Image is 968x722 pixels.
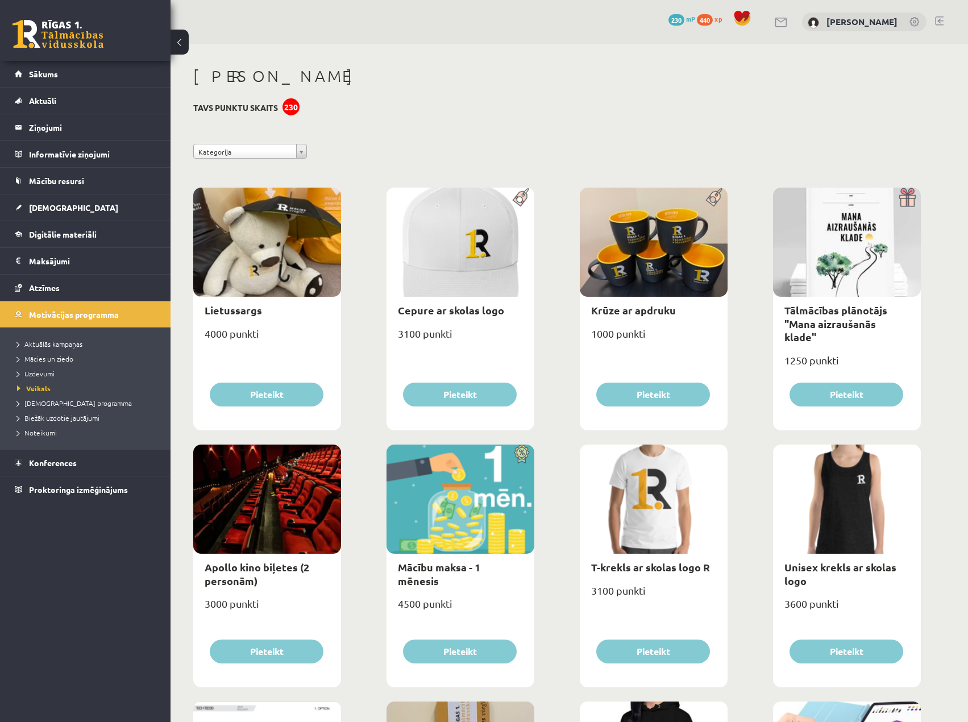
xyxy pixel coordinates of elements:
[15,248,156,274] a: Maksājumi
[15,141,156,167] a: Informatīvie ziņojumi
[714,14,722,23] span: xp
[697,14,713,26] span: 440
[17,413,99,422] span: Biežāk uzdotie jautājumi
[398,561,480,587] a: Mācību maksa - 1 mēnesis
[668,14,684,26] span: 230
[17,339,82,348] span: Aktuālās kampaņas
[29,248,156,274] legend: Maksājumi
[697,14,728,23] a: 440 xp
[15,194,156,221] a: [DEMOGRAPHIC_DATA]
[210,640,323,663] button: Pieteikt
[387,324,534,352] div: 3100 punkti
[17,398,159,408] a: [DEMOGRAPHIC_DATA] programma
[29,114,156,140] legend: Ziņojumi
[580,324,728,352] div: 1000 punkti
[29,96,56,106] span: Aktuāli
[17,428,159,438] a: Noteikumi
[784,561,896,587] a: Unisex krekls ar skolas logo
[29,283,60,293] span: Atzīmes
[17,339,159,349] a: Aktuālās kampaņas
[773,594,921,623] div: 3600 punkti
[895,188,921,207] img: Dāvana ar pārsteigumu
[205,561,309,587] a: Apollo kino biļetes (2 personām)
[210,383,323,406] button: Pieteikt
[17,413,159,423] a: Biežāk uzdotie jautājumi
[387,594,534,623] div: 4500 punkti
[403,640,517,663] button: Pieteikt
[403,383,517,406] button: Pieteikt
[591,561,710,574] a: T-krekls ar skolas logo R
[790,383,903,406] button: Pieteikt
[15,114,156,140] a: Ziņojumi
[29,202,118,213] span: [DEMOGRAPHIC_DATA]
[17,354,73,363] span: Mācies un ziedo
[29,69,58,79] span: Sākums
[29,309,119,319] span: Motivācijas programma
[17,369,55,378] span: Uzdevumi
[509,445,534,464] img: Atlaide
[580,581,728,609] div: 3100 punkti
[17,428,57,437] span: Noteikumi
[29,458,77,468] span: Konferences
[17,383,159,393] a: Veikals
[509,188,534,207] img: Populāra prece
[17,368,159,379] a: Uzdevumi
[826,16,898,27] a: [PERSON_NAME]
[668,14,695,23] a: 230 mP
[15,301,156,327] a: Motivācijas programma
[17,384,51,393] span: Veikals
[15,275,156,301] a: Atzīmes
[198,144,292,159] span: Kategorija
[773,351,921,379] div: 1250 punkti
[790,640,903,663] button: Pieteikt
[193,103,278,113] h3: Tavs punktu skaits
[15,88,156,114] a: Aktuāli
[784,304,887,343] a: Tālmācības plānotājs "Mana aizraušanās klade"
[686,14,695,23] span: mP
[193,67,921,86] h1: [PERSON_NAME]
[398,304,504,317] a: Cepure ar skolas logo
[13,20,103,48] a: Rīgas 1. Tālmācības vidusskola
[808,17,819,28] img: Mārtiņš Kasparinskis
[15,476,156,503] a: Proktoringa izmēģinājums
[17,399,132,408] span: [DEMOGRAPHIC_DATA] programma
[29,229,97,239] span: Digitālie materiāli
[205,304,262,317] a: Lietussargs
[15,221,156,247] a: Digitālie materiāli
[15,168,156,194] a: Mācību resursi
[17,354,159,364] a: Mācies un ziedo
[15,61,156,87] a: Sākums
[29,176,84,186] span: Mācību resursi
[193,594,341,623] div: 3000 punkti
[29,484,128,495] span: Proktoringa izmēģinājums
[596,383,710,406] button: Pieteikt
[15,450,156,476] a: Konferences
[596,640,710,663] button: Pieteikt
[702,188,728,207] img: Populāra prece
[193,144,307,159] a: Kategorija
[282,98,300,115] div: 230
[591,304,676,317] a: Krūze ar apdruku
[29,141,156,167] legend: Informatīvie ziņojumi
[193,324,341,352] div: 4000 punkti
